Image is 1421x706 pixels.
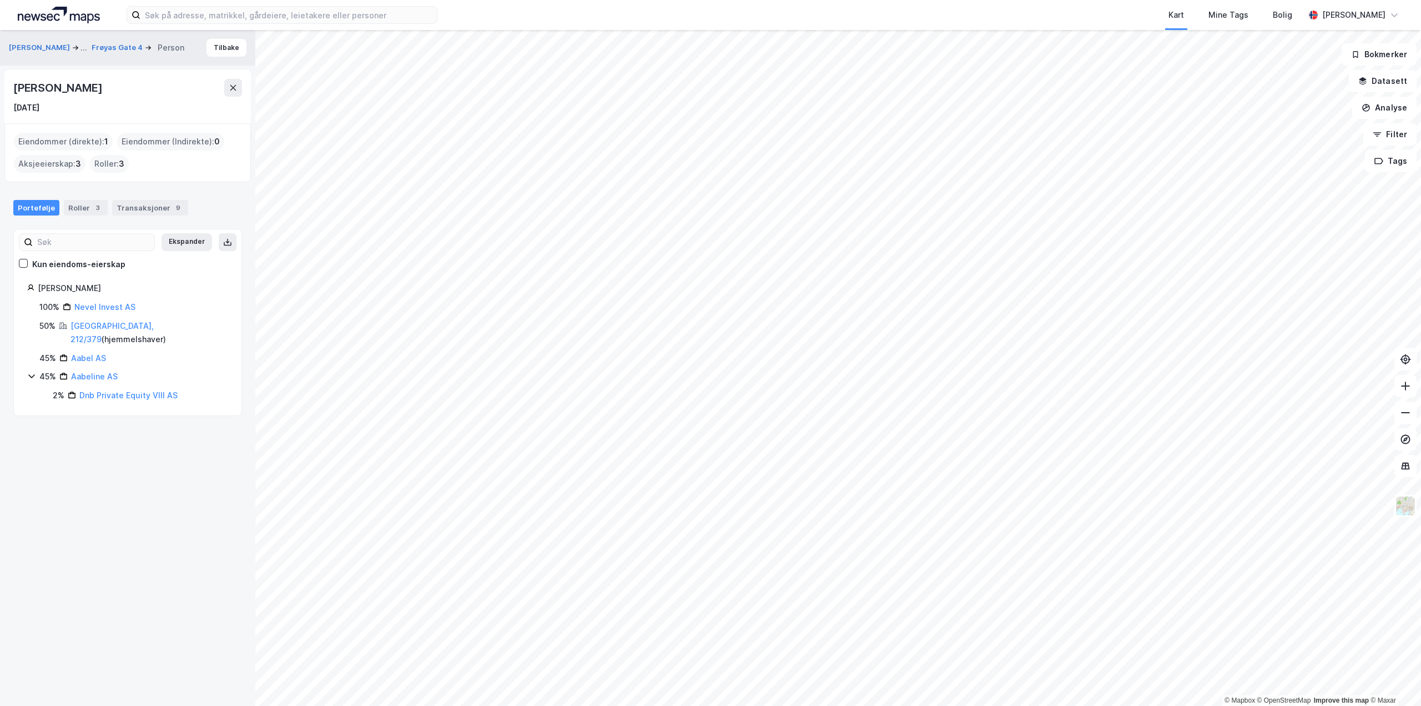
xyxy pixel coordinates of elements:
[1365,653,1421,706] div: Kontrollprogram for chat
[92,202,103,213] div: 3
[74,302,135,312] a: Nevel Invest AS
[79,390,178,400] a: Dnb Private Equity VIII AS
[1365,653,1421,706] iframe: Chat Widget
[1322,8,1385,22] div: [PERSON_NAME]
[53,389,64,402] div: 2%
[1349,70,1417,92] button: Datasett
[90,155,129,173] div: Roller :
[1365,150,1417,172] button: Tags
[75,157,81,171] span: 3
[1314,697,1369,704] a: Improve this map
[119,157,124,171] span: 3
[38,282,228,295] div: [PERSON_NAME]
[1257,697,1311,704] a: OpenStreetMap
[1352,97,1417,119] button: Analyse
[1273,8,1292,22] div: Bolig
[140,7,437,23] input: Søk på adresse, matrikkel, gårdeiere, leietakere eller personer
[39,370,56,383] div: 45%
[64,200,108,216] div: Roller
[206,39,246,57] button: Tilbake
[9,41,72,54] button: [PERSON_NAME]
[1225,697,1255,704] a: Mapbox
[39,352,56,365] div: 45%
[92,42,145,53] button: Frøyas Gate 4
[173,202,184,213] div: 9
[14,133,113,151] div: Eiendommer (direkte) :
[13,101,39,114] div: [DATE]
[13,200,59,216] div: Portefølje
[33,234,154,251] input: Søk
[1363,123,1417,146] button: Filter
[1342,43,1417,66] button: Bokmerker
[1395,495,1416,517] img: Z
[71,353,106,363] a: Aabel AS
[39,301,59,314] div: 100%
[112,200,188,216] div: Transaksjoner
[32,258,125,271] div: Kun eiendoms-eierskap
[117,133,224,151] div: Eiendommer (Indirekte) :
[70,319,228,346] div: ( hjemmelshaver )
[1208,8,1248,22] div: Mine Tags
[71,372,118,381] a: Aabeline AS
[104,135,108,148] span: 1
[158,41,184,54] div: Person
[1168,8,1184,22] div: Kart
[214,135,220,148] span: 0
[39,319,56,333] div: 50%
[13,79,104,97] div: [PERSON_NAME]
[80,41,87,54] div: ...
[18,7,100,23] img: logo.a4113a55bc3d86da70a041830d287a7e.svg
[14,155,85,173] div: Aksjeeierskap :
[162,233,212,251] button: Ekspander
[70,321,154,344] a: [GEOGRAPHIC_DATA], 212/379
